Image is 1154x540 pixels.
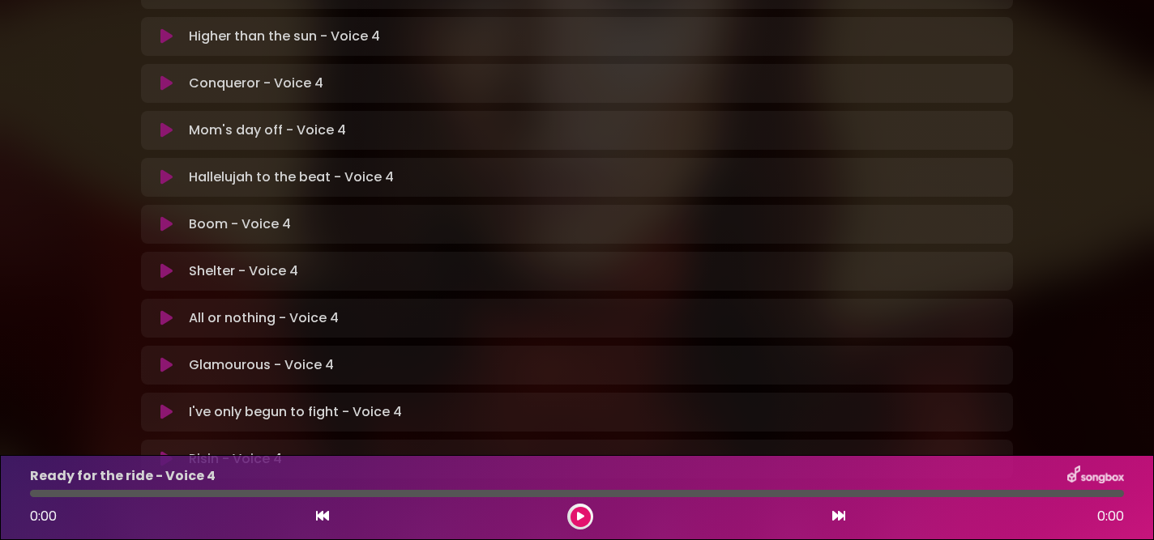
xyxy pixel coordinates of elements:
[189,168,394,187] p: Hallelujah to the beat - Voice 4
[189,261,298,281] p: Shelter - Voice 4
[189,355,334,375] p: Glamourous - Voice 4
[189,449,282,469] p: Risin - Voice 4
[189,27,380,46] p: Higher than the sun - Voice 4
[1067,466,1124,487] img: songbox-logo-white.png
[189,74,323,93] p: Conqueror - Voice 4
[189,402,402,422] p: I've only begun to fight - Voice 4
[30,466,216,486] p: Ready for the ride - Voice 4
[1097,507,1124,526] span: 0:00
[189,215,291,234] p: Boom - Voice 4
[189,121,346,140] p: Mom's day off - Voice 4
[30,507,57,525] span: 0:00
[189,308,339,328] p: All or nothing - Voice 4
